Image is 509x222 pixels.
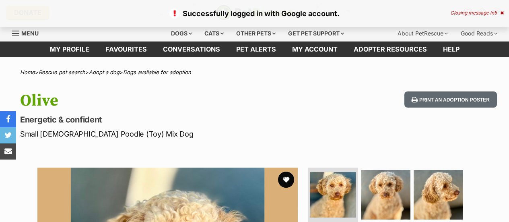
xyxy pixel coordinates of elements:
[20,129,311,139] p: Small [DEMOGRAPHIC_DATA] Poodle (Toy) Mix Dog
[199,25,229,41] div: Cats
[123,69,191,75] a: Dogs available for adoption
[282,25,350,41] div: Get pet support
[455,25,503,41] div: Good Reads
[228,41,284,57] a: Pet alerts
[20,69,35,75] a: Home
[346,41,435,57] a: Adopter resources
[21,30,39,37] span: Menu
[361,170,410,220] img: Photo of Olive
[155,41,228,57] a: conversations
[12,25,44,40] a: Menu
[494,10,497,16] span: 5
[8,8,501,19] p: Successfully logged in with Google account.
[20,91,311,110] h1: Olive
[450,10,504,16] div: Closing message in
[20,114,311,125] p: Energetic & confident
[404,91,497,108] button: Print an adoption poster
[310,172,356,218] img: Photo of Olive
[39,69,85,75] a: Rescue pet search
[89,69,120,75] a: Adopt a dog
[97,41,155,57] a: Favourites
[42,41,97,57] a: My profile
[231,25,281,41] div: Other pets
[392,25,453,41] div: About PetRescue
[278,172,294,188] button: favourite
[165,25,198,41] div: Dogs
[414,170,463,220] img: Photo of Olive
[435,41,468,57] a: Help
[284,41,346,57] a: My account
